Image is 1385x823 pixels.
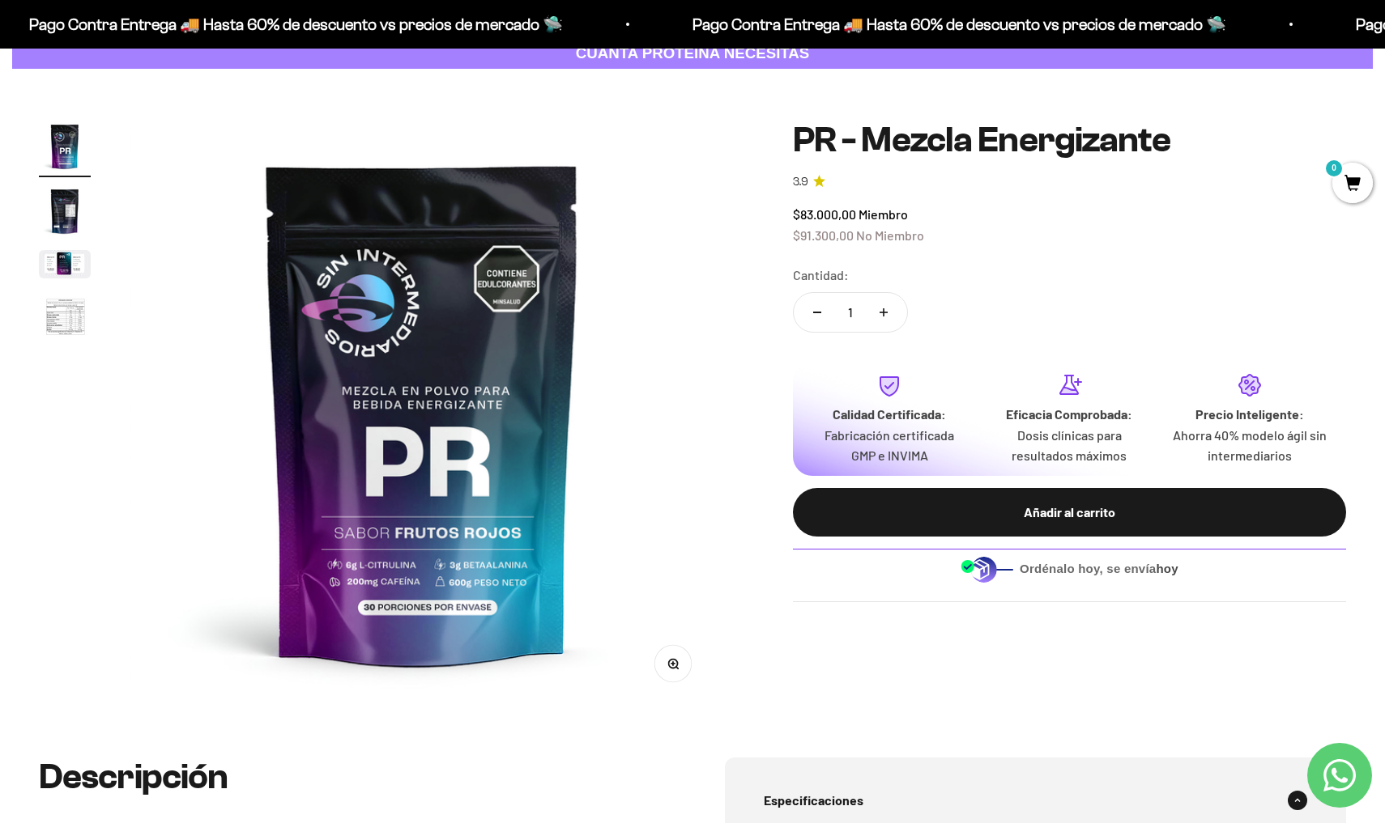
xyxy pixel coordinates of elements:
[793,206,856,222] span: $83.000,00
[39,250,91,283] button: Ir al artículo 3
[793,121,1346,159] h1: PR - Mezcla Energizante
[130,121,715,706] img: PR - Mezcla Energizante
[1324,159,1344,178] mark: 0
[812,425,966,466] p: Fabricación certificada GMP e INVIMA
[39,291,91,345] img: PR - Mezcla Energizante
[1156,562,1178,575] b: hoy
[39,185,91,237] img: PR - Mezcla Energizante
[856,227,924,243] span: No Miembro
[39,121,91,177] button: Ir al artículo 1
[12,38,1373,70] a: CUANTA PROTEÍNA NECESITAS
[1020,560,1178,578] span: Ordénalo hoy, se envía
[961,556,1013,583] img: Despacho sin intermediarios
[1173,425,1327,466] p: Ahorra 40% modelo ágil sin intermediarios
[576,45,810,62] strong: CUANTA PROTEÍNA NECESITAS
[39,121,91,172] img: PR - Mezcla Energizante
[764,790,863,811] span: Especificaciones
[1332,176,1373,193] a: 0
[992,425,1146,466] p: Dosis clínicas para resultados máximos
[1006,406,1132,422] strong: Eficacia Comprobada:
[39,291,91,350] button: Ir al artículo 4
[793,173,808,191] span: 3.9
[860,293,907,332] button: Aumentar cantidad
[859,206,908,222] span: Miembro
[39,185,91,242] button: Ir al artículo 2
[24,11,558,37] p: Pago Contra Entrega 🚚 Hasta 60% de descuento vs precios de mercado 🛸
[688,11,1221,37] p: Pago Contra Entrega 🚚 Hasta 60% de descuento vs precios de mercado 🛸
[39,250,91,278] img: PR - Mezcla Energizante
[833,406,946,422] strong: Calidad Certificada:
[793,488,1346,537] button: Añadir al carrito
[793,265,849,286] label: Cantidad:
[39,757,660,796] h2: Descripción
[793,227,854,243] span: $91.300,00
[794,293,841,332] button: Reducir cantidad
[1195,406,1304,422] strong: Precio Inteligente:
[793,173,1346,191] a: 3.93.9 de 5.0 estrellas
[825,502,1314,523] div: Añadir al carrito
